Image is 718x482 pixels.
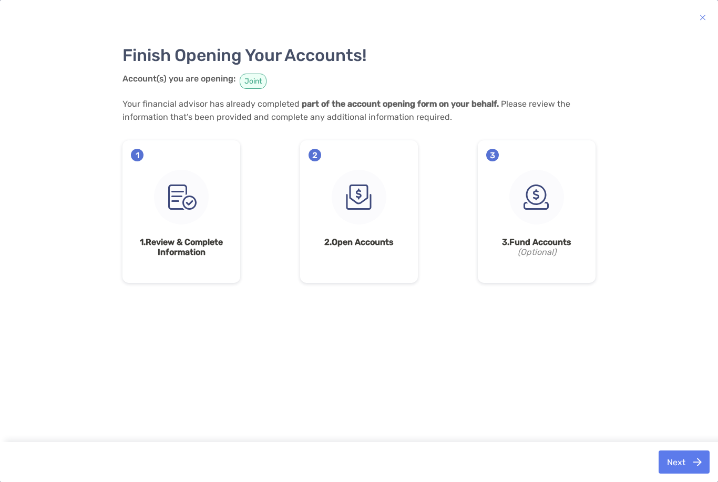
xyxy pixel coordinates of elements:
img: step [509,170,564,224]
img: step [332,170,386,224]
strong: part of the account opening form on your behalf. [302,99,499,109]
i: (Optional) [486,247,587,257]
strong: Account(s) you are opening: [122,74,235,84]
strong: 3. Fund Accounts [486,237,587,247]
span: 3 [486,149,499,161]
span: 2 [309,149,321,161]
h3: Finish Opening Your Accounts! [122,45,596,65]
span: Joint [240,74,266,89]
img: button icon [700,11,706,24]
img: step [154,170,209,224]
img: button icon [693,458,702,466]
p: Your financial advisor has already completed Please review the information that’s been provided a... [122,97,596,124]
button: Next [659,450,710,474]
strong: 2. Open Accounts [309,237,409,247]
strong: 1. Review & Complete Information [131,237,232,257]
span: 1 [131,149,143,161]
